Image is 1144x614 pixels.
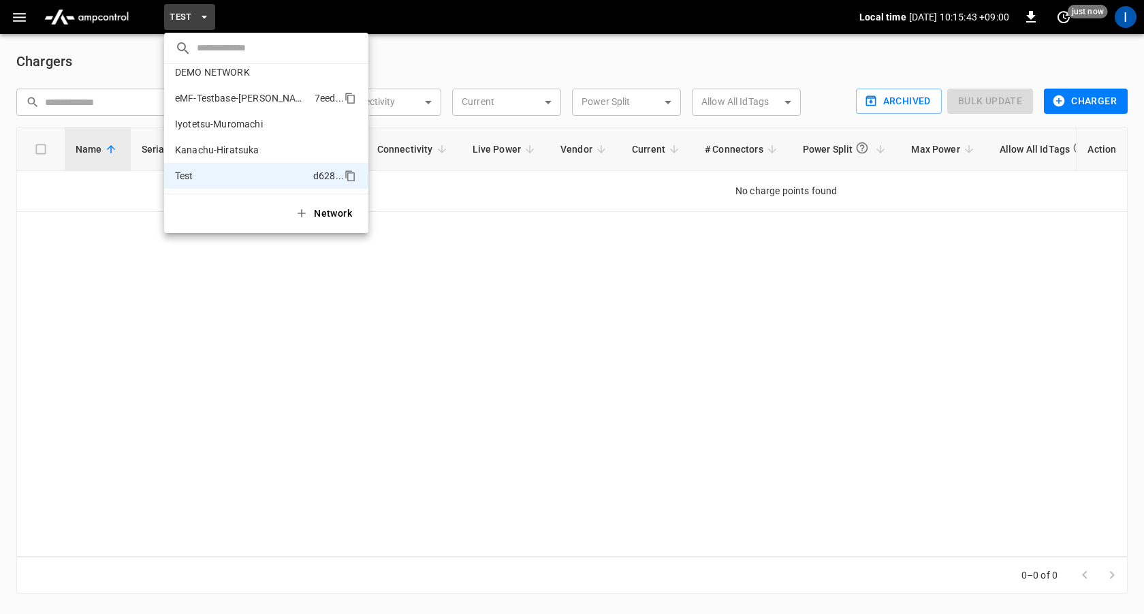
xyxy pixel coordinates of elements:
div: copy [343,90,358,106]
p: Kanachu-Hiratsuka [175,143,310,157]
p: eMF-Testbase-[PERSON_NAME] [175,91,309,105]
button: Network [287,200,363,228]
div: copy [343,168,358,184]
p: DEMO NETWORK [175,65,308,79]
p: Iyotetsu-Muromachi [175,117,308,131]
p: Test [175,169,308,183]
